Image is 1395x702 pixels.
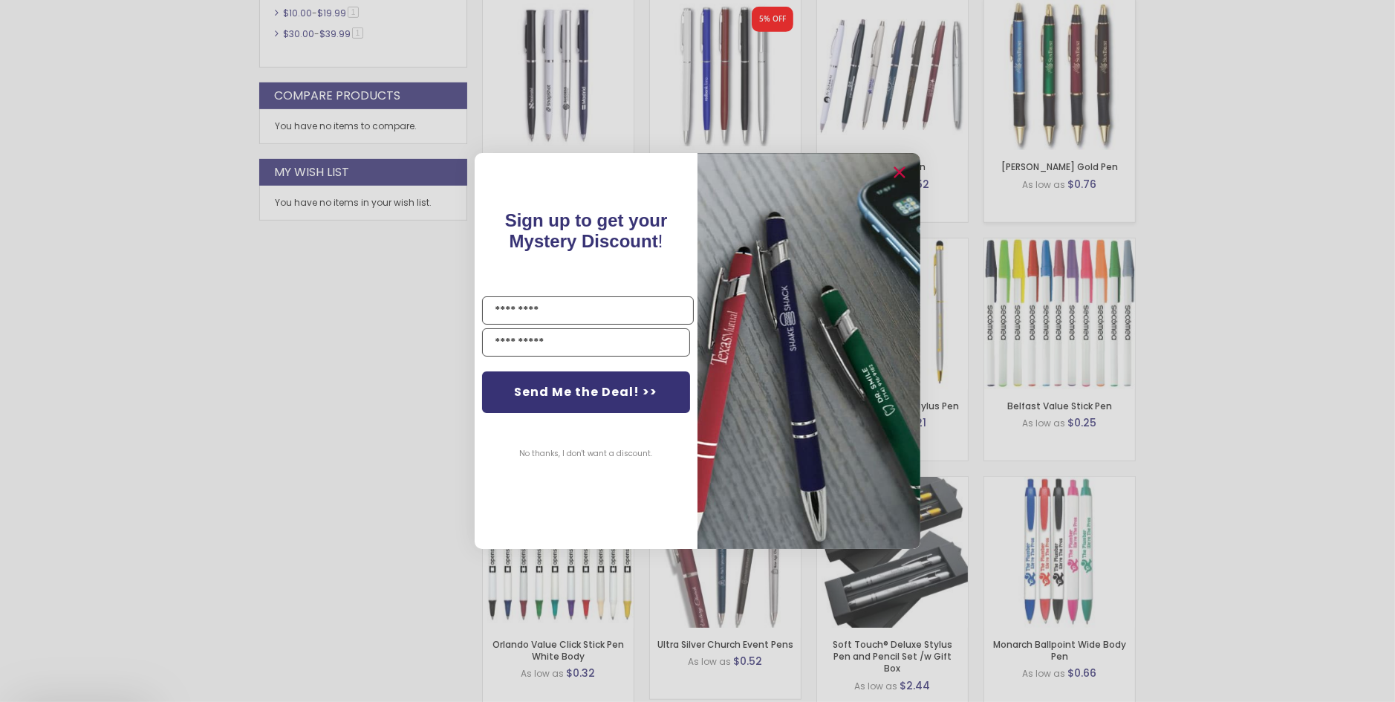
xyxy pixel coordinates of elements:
span: Sign up to get your Mystery Discount [505,210,668,251]
button: Close dialog [888,160,911,184]
button: No thanks, I don't want a discount. [513,435,660,472]
span: ! [505,210,668,251]
button: Send Me the Deal! >> [482,371,690,413]
img: pop-up-image [697,153,920,549]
